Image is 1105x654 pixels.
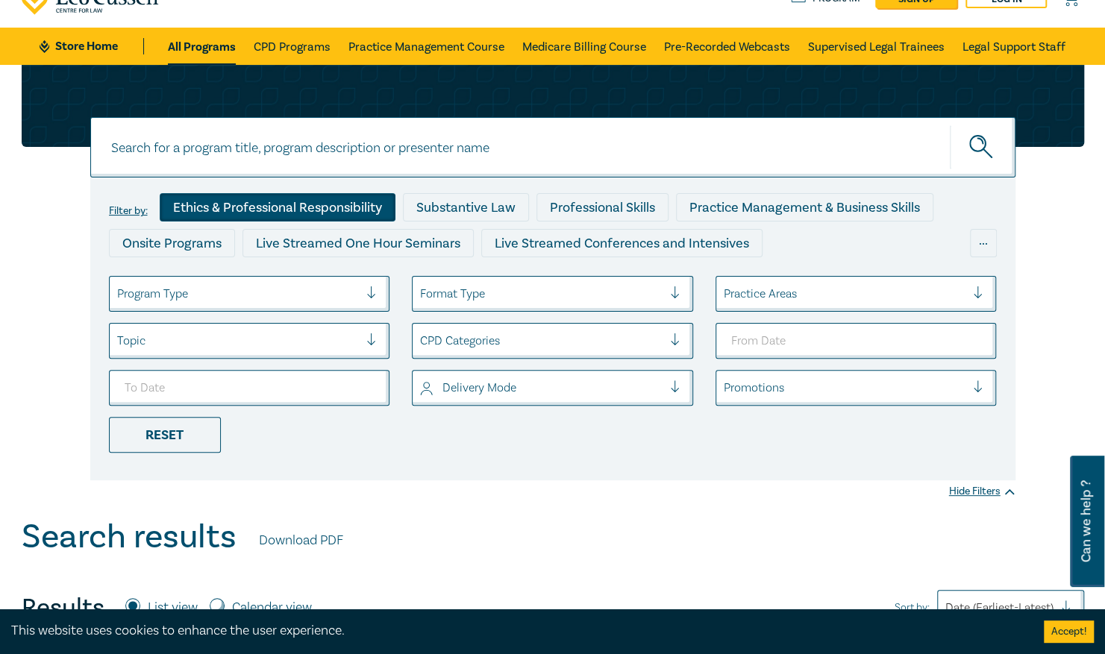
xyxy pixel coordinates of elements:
[895,600,930,616] span: Sort by:
[40,38,143,54] a: Store Home
[109,417,221,453] div: Reset
[949,484,1015,499] div: Hide Filters
[109,229,235,257] div: Onsite Programs
[232,598,312,617] label: Calendar view
[22,593,104,623] h4: Results
[420,286,423,302] input: select
[109,205,148,217] label: Filter by:
[481,229,763,257] div: Live Streamed Conferences and Intensives
[90,117,1015,177] input: Search for a program title, program description or presenter name
[962,28,1065,65] a: Legal Support Staff
[808,28,945,65] a: Supervised Legal Trainees
[1079,465,1093,578] span: Can we help ?
[160,193,395,221] div: Ethics & Professional Responsibility
[522,28,646,65] a: Medicare Billing Course
[117,333,120,349] input: select
[403,193,529,221] div: Substantive Law
[724,286,727,302] input: select
[259,531,343,550] a: Download PDF
[532,265,695,293] div: 10 CPD Point Packages
[109,370,390,406] input: To Date
[703,265,840,293] div: National Programs
[716,323,997,359] input: From Date
[168,28,236,65] a: All Programs
[945,600,948,616] input: Sort by
[353,265,525,293] div: Pre-Recorded Webcasts
[536,193,669,221] div: Professional Skills
[1044,620,1094,643] button: Accept cookies
[117,286,120,302] input: select
[420,333,423,349] input: select
[676,193,933,221] div: Practice Management & Business Skills
[254,28,331,65] a: CPD Programs
[109,265,345,293] div: Live Streamed Practical Workshops
[11,621,1021,641] div: This website uses cookies to enhance the user experience.
[664,28,790,65] a: Pre-Recorded Webcasts
[970,229,997,257] div: ...
[22,518,237,556] h1: Search results
[348,28,504,65] a: Practice Management Course
[420,380,423,396] input: select
[148,598,198,617] label: List view
[724,380,727,396] input: select
[242,229,474,257] div: Live Streamed One Hour Seminars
